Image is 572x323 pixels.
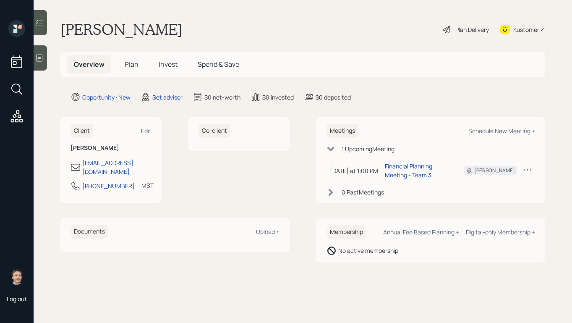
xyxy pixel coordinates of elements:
[330,166,378,175] div: [DATE] at 1:00 PM
[82,158,151,176] div: [EMAIL_ADDRESS][DOMAIN_NAME]
[326,124,358,138] h6: Meetings
[316,93,351,102] div: $0 deposited
[71,124,93,138] h6: Client
[204,93,240,102] div: $0 net-worth
[513,25,539,34] div: Kustomer
[342,144,394,153] div: 1 Upcoming Meeting
[338,246,398,255] div: No active membership
[82,93,131,102] div: Opportunity · New
[82,181,135,190] div: [PHONE_NUMBER]
[159,60,178,69] span: Invest
[152,93,183,102] div: Set advisor
[125,60,138,69] span: Plan
[198,60,239,69] span: Spend & Save
[342,188,384,197] div: 0 Past Meeting s
[71,144,151,152] h6: [PERSON_NAME]
[60,20,183,39] h1: [PERSON_NAME]
[71,225,108,239] h6: Documents
[8,268,25,285] img: robby-grisanti-headshot.png
[468,127,535,135] div: Schedule New Meeting +
[7,295,27,303] div: Log out
[256,228,279,236] div: Upload +
[199,124,230,138] h6: Co-client
[141,127,151,135] div: Edit
[385,162,451,179] div: Financial Planning Meeting - Team 3
[474,167,515,174] div: [PERSON_NAME]
[383,228,459,236] div: Annual Fee Based Planning +
[262,93,294,102] div: $0 invested
[141,181,154,190] div: MST
[455,25,489,34] div: Plan Delivery
[74,60,104,69] span: Overview
[326,225,366,239] h6: Membership
[466,228,535,236] div: Digital-only Membership +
